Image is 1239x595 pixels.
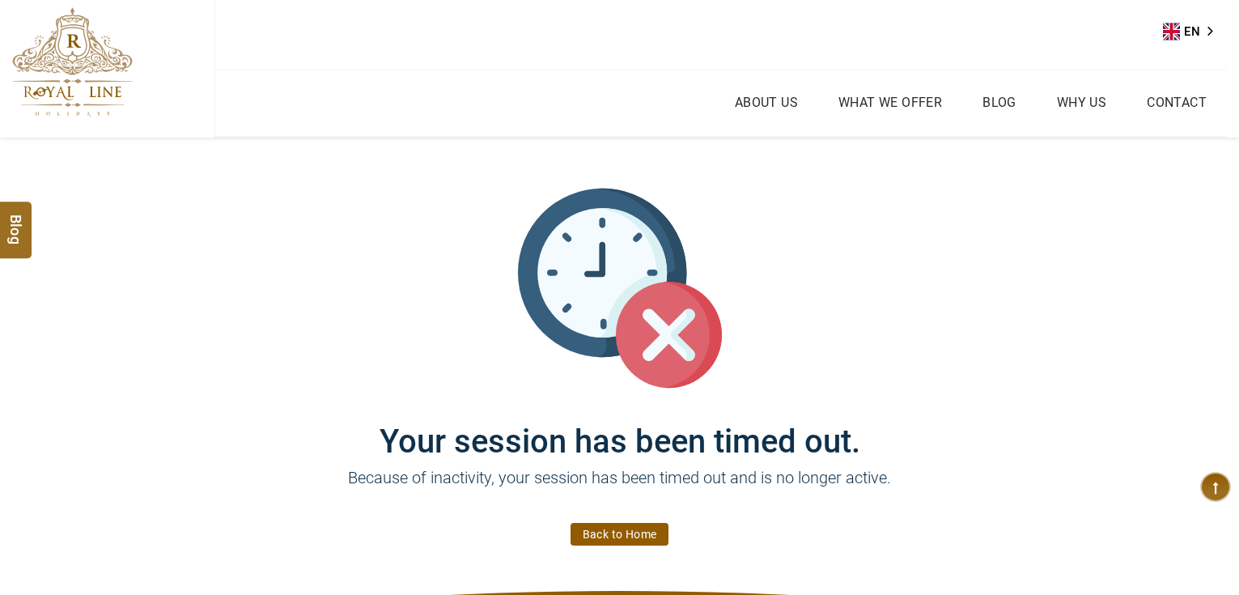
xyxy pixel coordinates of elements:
span: Blog [6,214,27,227]
aside: Language selected: English [1163,19,1224,44]
img: session_time_out.svg [518,186,722,390]
a: What we Offer [834,91,946,114]
a: Why Us [1053,91,1110,114]
a: About Us [731,91,802,114]
iframe: chat widget [1139,494,1239,571]
h1: Your session has been timed out. [134,390,1105,461]
a: Back to Home [571,523,669,546]
div: Language [1163,19,1224,44]
img: The Royal Line Holidays [12,7,133,117]
a: EN [1163,19,1224,44]
p: Because of inactivity, your session has been timed out and is no longer active. [134,465,1105,514]
a: Contact [1143,91,1211,114]
a: Blog [978,91,1020,114]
